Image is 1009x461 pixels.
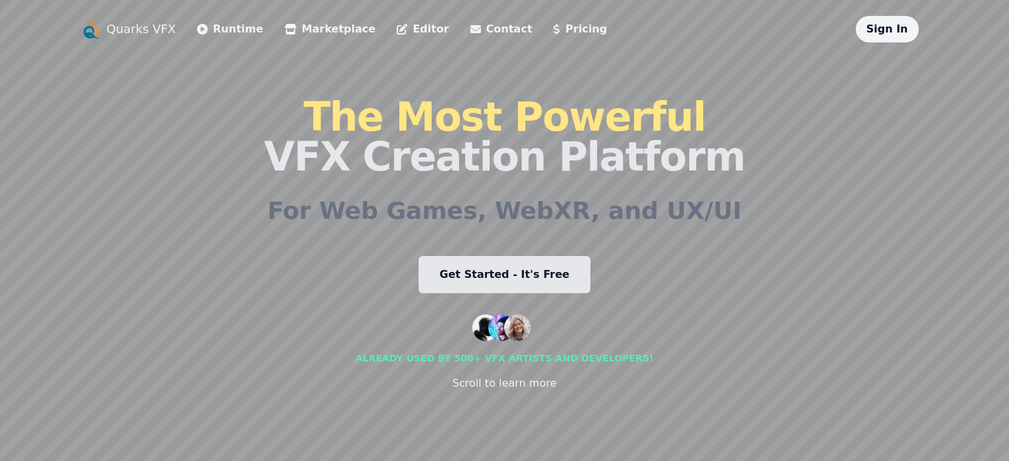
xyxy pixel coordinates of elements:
img: customer 2 [488,314,515,341]
h2: For Web Games, WebXR, and UX/UI [267,198,742,224]
a: Pricing [553,21,607,37]
div: Scroll to learn more [452,375,557,391]
img: customer 1 [472,314,499,341]
a: Contact [470,21,533,37]
div: Already used by 500+ vfx artists and developers! [356,352,653,365]
span: The Most Powerful [303,94,705,140]
h1: VFX Creation Platform [264,97,745,176]
a: Quarks VFX [107,20,176,38]
a: Runtime [197,21,263,37]
img: customer 3 [504,314,531,341]
a: Editor [397,21,448,37]
a: Marketplace [285,21,375,37]
a: Sign In [866,23,908,35]
a: Get Started - It's Free [419,256,591,293]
